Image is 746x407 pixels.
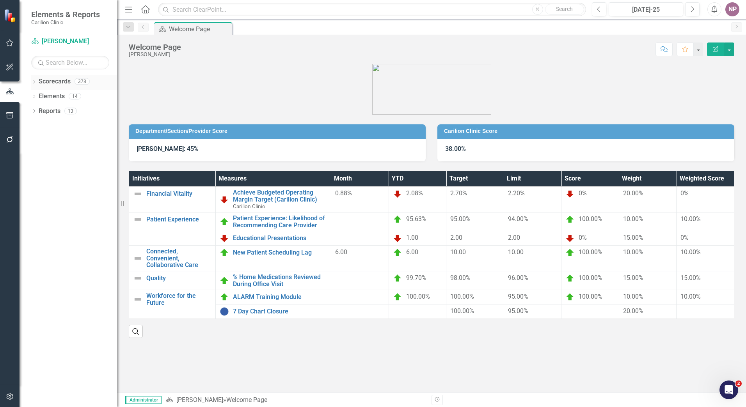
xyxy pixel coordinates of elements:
[220,217,229,227] img: On Target
[133,254,142,263] img: Not Defined
[579,293,602,300] span: 100.00%
[31,56,109,69] input: Search Below...
[450,234,462,241] span: 2.00
[129,51,181,57] div: [PERSON_NAME]
[146,216,211,223] a: Patient Experience
[137,145,199,152] strong: [PERSON_NAME]: 45%
[133,189,142,198] img: Not Defined
[406,189,423,197] span: 2.08%
[579,248,602,256] span: 100.00%
[233,215,327,228] a: Patient Experience: Likelihood of Recommending Care Provider
[680,293,701,300] span: 10.00%
[609,2,683,16] button: [DATE]-25
[623,248,643,256] span: 10.00%
[450,274,471,281] span: 98.00%
[129,43,181,51] div: Welcome Page
[233,203,265,209] span: Carilion Clinic
[39,92,65,101] a: Elements
[129,290,216,319] td: Double-Click to Edit Right Click for Context Menu
[146,248,211,269] a: Connected, Convenient, Collaborative Care
[220,248,229,257] img: On Target
[393,189,402,198] img: Below Plan
[545,4,584,15] button: Search
[406,274,426,281] span: 99.70%
[220,307,229,316] img: No Information
[393,234,402,243] img: Below Plan
[69,93,81,100] div: 14
[623,307,643,315] span: 20.00%
[680,189,689,197] span: 0%
[565,215,575,224] img: On Target
[4,9,18,23] img: ClearPoint Strategy
[215,246,331,271] td: Double-Click to Edit Right Click for Context Menu
[39,77,71,86] a: Scorecards
[556,6,573,12] span: Search
[579,215,602,223] span: 100.00%
[450,189,467,197] span: 2.70%
[406,293,430,300] span: 100.00%
[129,212,216,246] td: Double-Click to Edit Right Click for Context Menu
[579,274,602,281] span: 100.00%
[125,396,162,404] span: Administrator
[215,231,331,246] td: Double-Click to Edit Right Click for Context Menu
[579,234,587,241] span: 0%
[444,128,730,134] h3: Carilion Clinic Score
[680,234,689,241] span: 0%
[146,190,211,197] a: Financial Vitality
[393,274,402,283] img: On Target
[146,275,211,282] a: Quality
[129,187,216,212] td: Double-Click to Edit Right Click for Context Menu
[215,290,331,304] td: Double-Click to Edit Right Click for Context Menu
[39,107,60,116] a: Reports
[393,292,402,302] img: On Target
[31,37,109,46] a: [PERSON_NAME]
[220,195,229,204] img: Below Plan
[220,234,229,243] img: Below Plan
[135,128,422,134] h3: Department/Section/Provider Score
[215,187,331,212] td: Double-Click to Edit Right Click for Context Menu
[508,307,528,315] span: 95.00%
[133,274,142,283] img: Not Defined
[133,295,142,304] img: Not Defined
[445,145,466,152] strong: 38.00%
[133,215,142,224] img: Not Defined
[233,274,327,287] a: % Home Medications Reviewed During Office Visit
[508,234,520,241] span: 2.00
[158,3,586,16] input: Search ClearPoint...
[64,108,77,114] div: 13
[335,189,352,197] span: 0.88%
[31,19,100,25] small: Carilion Clinic
[725,2,739,16] button: NP
[579,189,587,197] span: 0%
[226,396,267,403] div: Welcome Page
[335,248,347,256] span: 6.00
[623,189,643,197] span: 20.00%
[450,293,474,300] span: 100.00%
[406,248,418,256] span: 6.00
[372,64,491,115] img: carilion%20clinic%20logo%202.0.png
[393,215,402,224] img: On Target
[508,274,528,281] span: 96.00%
[735,380,742,387] span: 2
[508,248,524,256] span: 10.00
[623,293,643,300] span: 10.00%
[406,215,426,223] span: 95.63%
[623,234,643,241] span: 15.00%
[508,215,528,223] span: 94.00%
[565,234,575,243] img: Below Plan
[565,248,575,257] img: On Target
[623,215,643,223] span: 10.00%
[165,396,426,405] div: »
[75,78,90,85] div: 378
[508,293,528,300] span: 95.00%
[406,234,418,241] span: 1.00
[508,189,525,197] span: 2.20%
[215,304,331,319] td: Double-Click to Edit Right Click for Context Menu
[565,189,575,198] img: Below Plan
[680,274,701,281] span: 15.00%
[565,274,575,283] img: On Target
[450,307,474,315] span: 100.00%
[146,292,211,306] a: Workforce for the Future
[233,235,327,242] a: Educational Presentations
